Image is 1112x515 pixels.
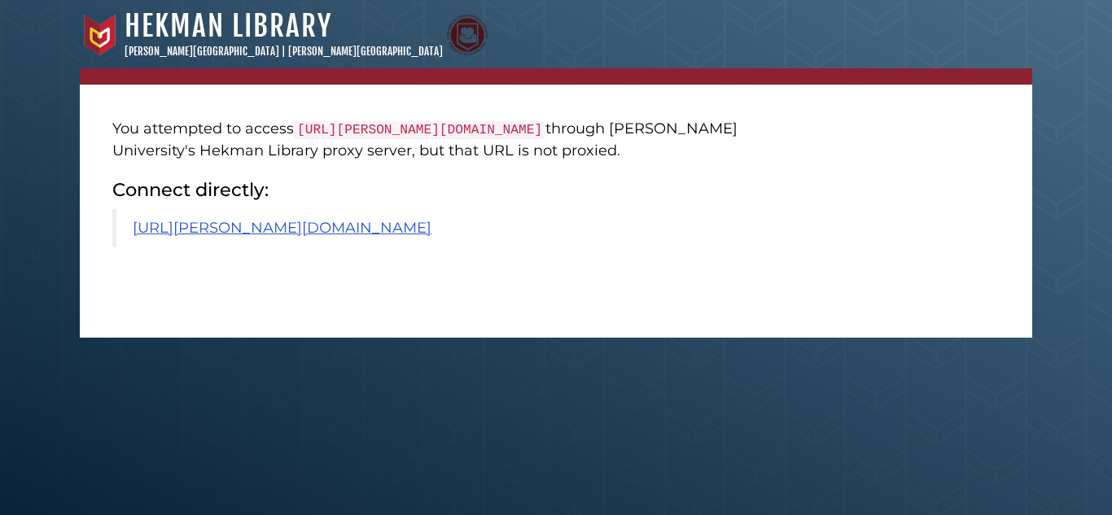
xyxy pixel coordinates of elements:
[294,121,545,139] code: [URL][PERSON_NAME][DOMAIN_NAME]
[112,178,768,201] h2: Connect directly:
[133,219,431,237] a: [URL][PERSON_NAME][DOMAIN_NAME]
[447,15,488,55] img: Calvin Theological Seminary
[80,15,120,55] img: Calvin University
[125,44,443,60] p: [PERSON_NAME][GEOGRAPHIC_DATA] | [PERSON_NAME][GEOGRAPHIC_DATA]
[80,68,1032,85] nav: breadcrumb
[125,8,332,44] a: Hekman Library
[112,118,768,162] p: You attempted to access through [PERSON_NAME] University's Hekman Library proxy server, but that ...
